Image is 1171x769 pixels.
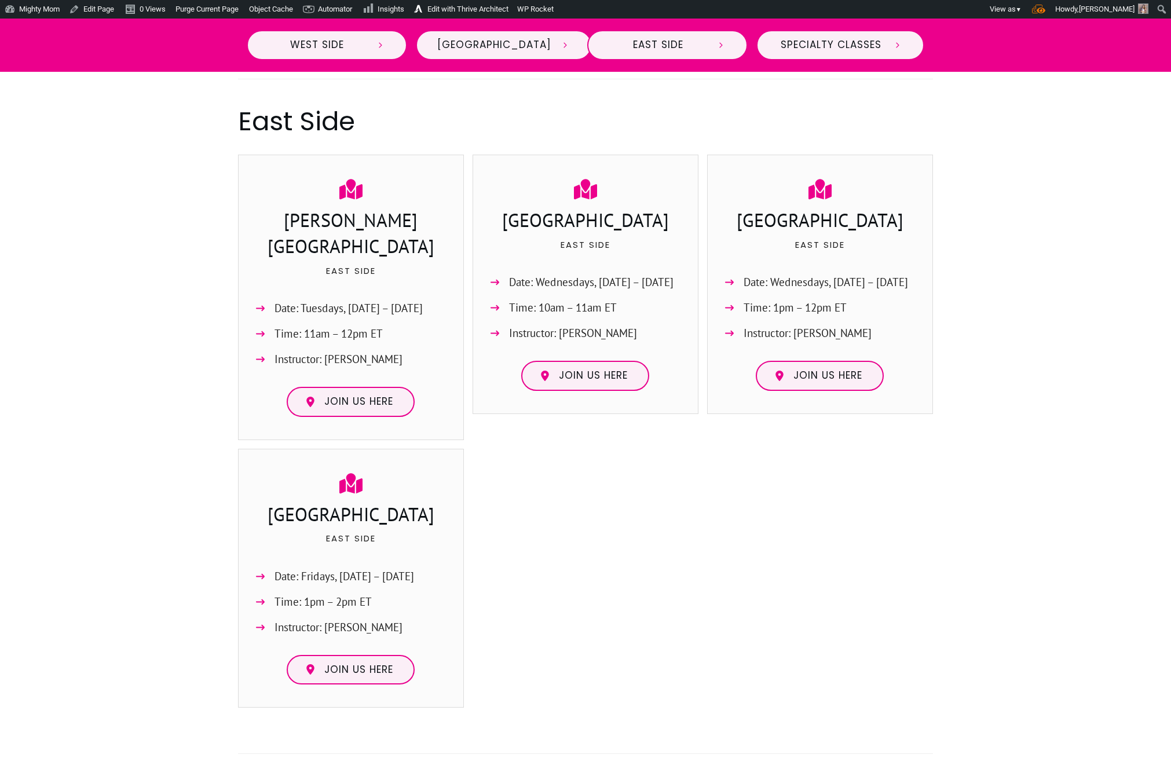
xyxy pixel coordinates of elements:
span: Time: 1pm – 2pm ET [275,592,372,611]
a: East Side [587,30,748,60]
p: East Side [250,531,452,560]
span: [GEOGRAPHIC_DATA] [437,39,551,52]
span: Specialty Classes [778,39,884,52]
p: East Side [719,237,921,266]
a: Join us here [756,361,884,391]
span: Join us here [559,369,628,382]
a: Join us here [287,655,415,685]
span: Time: 1pm – 12pm ET [744,298,847,317]
span: Time: 11am – 12pm ET [275,324,383,343]
a: Join us here [521,361,649,391]
span: Join us here [324,664,393,676]
span: Date: Wednesdays, [DATE] – [DATE] [744,273,908,292]
a: Join us here [287,387,415,417]
h3: [GEOGRAPHIC_DATA] [485,207,686,236]
span: Date: Tuesdays, [DATE] – [DATE] [275,299,423,318]
span: Date: Fridays, [DATE] – [DATE] [275,567,414,586]
a: [GEOGRAPHIC_DATA] [416,30,592,60]
span: West Side [268,39,367,52]
span: Instructor: [PERSON_NAME] [275,350,402,369]
h3: [GEOGRAPHIC_DATA] [719,207,921,236]
span: Time: 10am – 11am ET [509,298,617,317]
span: Join us here [324,396,393,408]
a: Specialty Classes [756,30,924,60]
p: East Side [250,263,452,292]
h2: East Side [239,103,932,140]
span: Instructor: [PERSON_NAME] [744,324,872,343]
p: East Side [485,237,686,266]
span: East Side [609,39,708,52]
span: [PERSON_NAME] [1079,5,1135,13]
h3: [GEOGRAPHIC_DATA] [250,501,452,530]
a: West Side [247,30,407,60]
span: Instructor: [PERSON_NAME] [509,324,637,343]
span: ▼ [1016,6,1022,13]
h3: [PERSON_NAME][GEOGRAPHIC_DATA] [250,207,452,262]
span: Insights [378,5,404,13]
span: Instructor: [PERSON_NAME] [275,618,402,637]
span: Join us here [793,369,862,382]
span: Date: Wednesdays, [DATE] – [DATE] [509,273,674,292]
